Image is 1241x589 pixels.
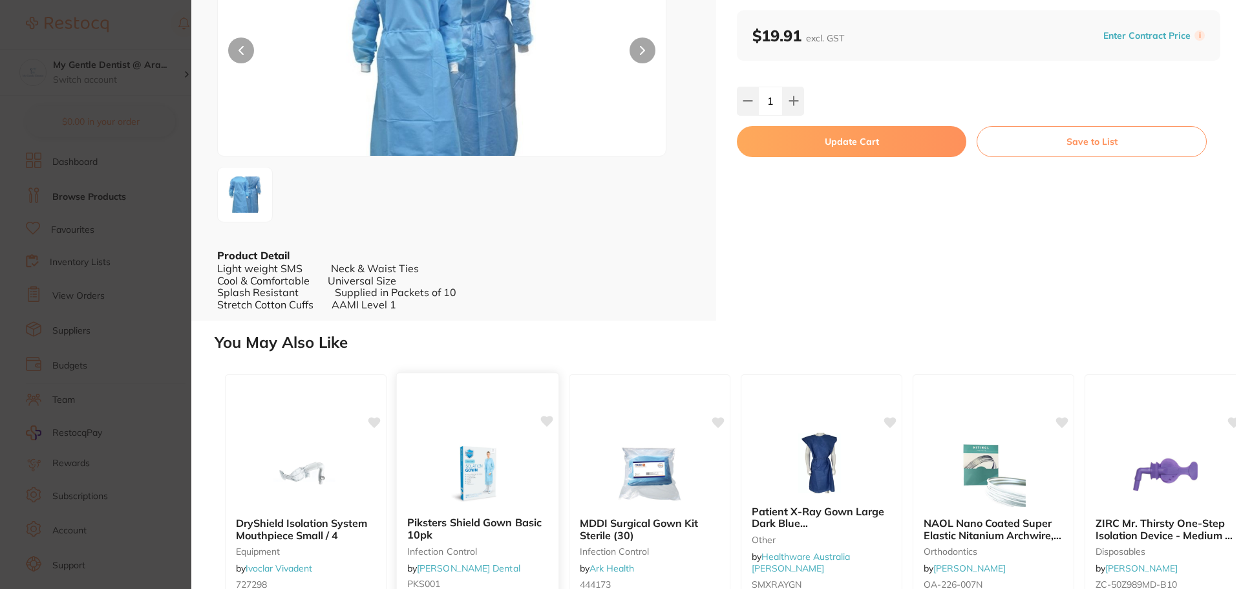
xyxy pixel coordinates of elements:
[737,126,966,157] button: Update Cart
[222,171,268,218] img: L2dvd24tMTAuanBn
[1194,30,1205,41] label: i
[780,431,864,495] img: Patient X-Ray Gown Large Dark Blue 100gowns/Carton
[589,562,634,574] a: Ark Health
[407,517,548,541] b: Piksters Shield Gown Basic 10pk
[417,562,520,574] a: [PERSON_NAME] Dental
[977,126,1207,157] button: Save to List
[924,562,1006,574] span: by
[806,32,844,44] span: excl. GST
[752,535,891,545] small: other
[752,551,850,574] span: by
[608,442,692,507] img: MDDI Surgical Gown Kit Sterile (30)
[951,442,1035,507] img: NAOL Nano Coated Super Elastic Nitanium Archwire, 018 Lower, 10-Pack
[236,517,376,541] b: DryShield Isolation System Mouthpiece Small / 4
[580,562,634,574] span: by
[1123,442,1207,507] img: ZIRC Mr. Thirsty One-Step Isolation Device - Medium - 10mm - Single Use, 100-Pack
[217,262,690,310] div: Light weight SMS Neck & Waist Ties Cool & Comfortable Universal Size Splash Resistant Supplied in...
[1099,30,1194,42] button: Enter Contract Price
[1096,546,1235,557] small: disposables
[580,517,719,541] b: MDDI Surgical Gown Kit Sterile (30)
[236,562,312,574] span: by
[580,546,719,557] small: infection control
[924,546,1063,557] small: orthodontics
[924,517,1063,541] b: NAOL Nano Coated Super Elastic Nitanium Archwire, 018 Lower, 10-Pack
[407,546,548,557] small: infection control
[1096,562,1178,574] span: by
[752,26,844,45] b: $19.91
[752,506,891,530] b: Patient X-Ray Gown Large Dark Blue 100gowns/Carton
[933,562,1006,574] a: [PERSON_NAME]
[435,442,520,507] img: Piksters Shield Gown Basic 10pk
[236,546,376,557] small: equipment
[215,334,1236,352] h2: You May Also Like
[246,562,312,574] a: Ivoclar Vivadent
[264,442,348,507] img: DryShield Isolation System Mouthpiece Small / 4
[1105,562,1178,574] a: [PERSON_NAME]
[407,562,520,574] span: by
[1096,517,1235,541] b: ZIRC Mr. Thirsty One-Step Isolation Device - Medium - 10mm - Single Use, 100-Pack
[752,551,850,574] a: Healthware Australia [PERSON_NAME]
[217,249,290,262] b: Product Detail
